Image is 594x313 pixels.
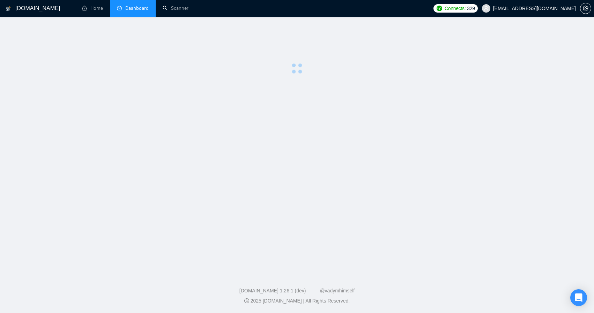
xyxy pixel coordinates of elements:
[82,5,103,11] a: homeHome
[244,298,249,303] span: copyright
[580,6,591,11] a: setting
[239,288,306,293] a: [DOMAIN_NAME] 1.26.1 (dev)
[467,5,475,12] span: 329
[6,3,11,14] img: logo
[117,6,122,10] span: dashboard
[163,5,188,11] a: searchScanner
[570,289,587,306] div: Open Intercom Messenger
[320,288,355,293] a: @vadymhimself
[437,6,442,11] img: upwork-logo.png
[445,5,466,12] span: Connects:
[6,297,588,305] div: 2025 [DOMAIN_NAME] | All Rights Reserved.
[580,3,591,14] button: setting
[125,5,149,11] span: Dashboard
[484,6,489,11] span: user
